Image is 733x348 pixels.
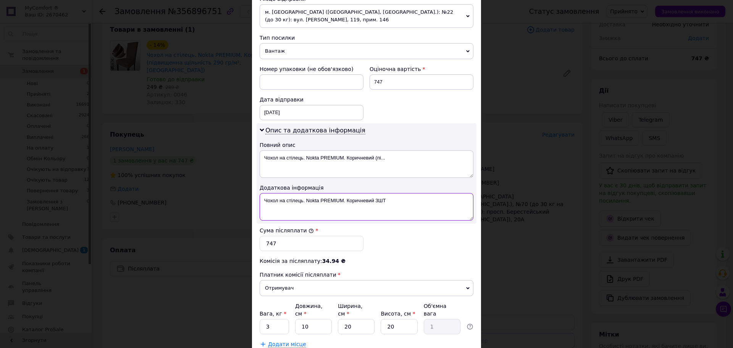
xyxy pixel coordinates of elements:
span: м. [GEOGRAPHIC_DATA] ([GEOGRAPHIC_DATA], [GEOGRAPHIC_DATA].): №22 (до 30 кг): вул. [PERSON_NAME],... [260,4,473,28]
label: Висота, см [381,311,415,317]
span: Опис та додаткова інформація [265,127,365,134]
label: Сума післяплати [260,227,314,234]
label: Довжина, см [295,303,323,317]
span: Платник комісії післяплати [260,272,336,278]
span: 34.94 ₴ [322,258,346,264]
textarea: Чохол на стілець. Nokta PREMIUM. Коричневий (пі... [260,150,473,178]
div: Комісія за післяплату: [260,257,473,265]
span: Отримувач [260,280,473,296]
div: Дата відправки [260,96,363,103]
label: Ширина, см [338,303,362,317]
textarea: Чохол на стілець. Nokta PREMIUM. Коричневий 3ШТ [260,193,473,221]
span: Вантаж [260,43,473,59]
div: Номер упаковки (не обов'язково) [260,65,363,73]
div: Оціночна вартість [370,65,473,73]
span: Додати місце [268,341,306,348]
div: Об'ємна вага [424,302,460,317]
div: Повний опис [260,141,473,149]
label: Вага, кг [260,311,286,317]
div: Додаткова інформація [260,184,473,192]
span: Тип посилки [260,35,295,41]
